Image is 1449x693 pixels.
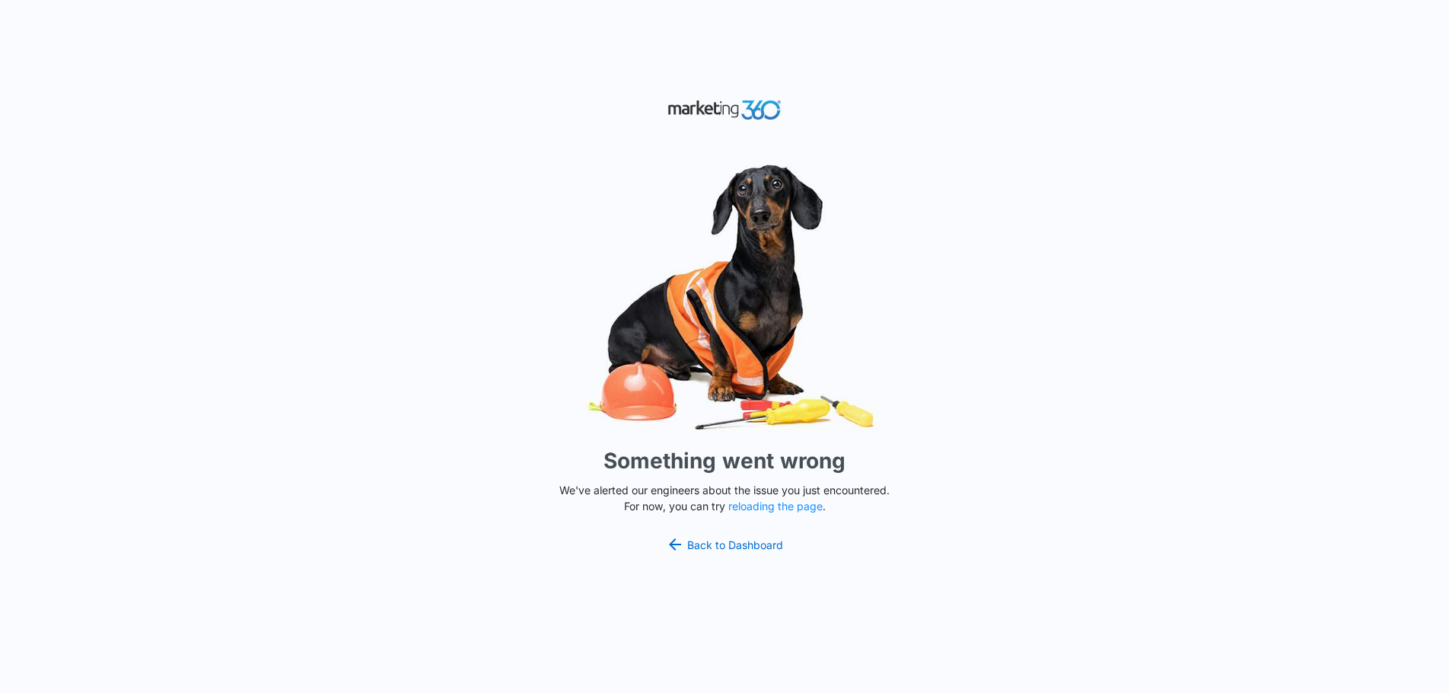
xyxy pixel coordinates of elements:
[553,482,896,514] p: We've alerted our engineers about the issue you just encountered. For now, you can try .
[728,500,823,513] button: reloading the page
[666,535,783,554] a: Back to Dashboard
[496,155,953,439] img: Sad Dog
[603,445,846,477] h1: Something went wrong
[667,97,782,123] img: Marketing 360 Logo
